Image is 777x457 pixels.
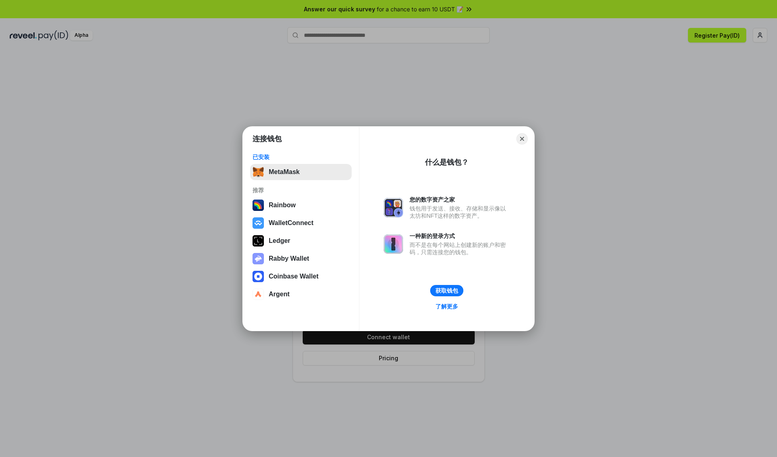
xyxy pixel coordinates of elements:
[253,217,264,229] img: svg+xml,%3Csvg%20width%3D%2228%22%20height%3D%2228%22%20viewBox%3D%220%200%2028%2028%22%20fill%3D...
[253,153,349,161] div: 已安装
[253,235,264,247] img: svg+xml,%3Csvg%20xmlns%3D%22http%3A%2F%2Fwww.w3.org%2F2000%2Fsvg%22%20width%3D%2228%22%20height%3...
[410,205,510,219] div: 钱包用于发送、接收、存储和显示像以太坊和NFT这样的数字资产。
[410,232,510,240] div: 一种新的登录方式
[250,197,352,213] button: Rainbow
[253,253,264,264] img: svg+xml,%3Csvg%20xmlns%3D%22http%3A%2F%2Fwww.w3.org%2F2000%2Fsvg%22%20fill%3D%22none%22%20viewBox...
[269,237,290,244] div: Ledger
[253,187,349,194] div: 推荐
[253,271,264,282] img: svg+xml,%3Csvg%20width%3D%2228%22%20height%3D%2228%22%20viewBox%3D%220%200%2028%2028%22%20fill%3D...
[410,196,510,203] div: 您的数字资产之家
[410,241,510,256] div: 而不是在每个网站上创建新的账户和密码，只需连接您的钱包。
[253,134,282,144] h1: 连接钱包
[253,289,264,300] img: svg+xml,%3Csvg%20width%3D%2228%22%20height%3D%2228%22%20viewBox%3D%220%200%2028%2028%22%20fill%3D...
[250,286,352,302] button: Argent
[435,287,458,294] div: 获取钱包
[384,198,403,217] img: svg+xml,%3Csvg%20xmlns%3D%22http%3A%2F%2Fwww.w3.org%2F2000%2Fsvg%22%20fill%3D%22none%22%20viewBox...
[250,233,352,249] button: Ledger
[269,255,309,262] div: Rabby Wallet
[253,200,264,211] img: svg+xml,%3Csvg%20width%3D%22120%22%20height%3D%22120%22%20viewBox%3D%220%200%20120%20120%22%20fil...
[269,291,290,298] div: Argent
[430,285,463,296] button: 获取钱包
[269,273,318,280] div: Coinbase Wallet
[250,164,352,180] button: MetaMask
[250,251,352,267] button: Rabby Wallet
[431,301,463,312] a: 了解更多
[269,202,296,209] div: Rainbow
[269,168,299,176] div: MetaMask
[425,157,469,167] div: 什么是钱包？
[516,133,528,145] button: Close
[250,215,352,231] button: WalletConnect
[384,234,403,254] img: svg+xml,%3Csvg%20xmlns%3D%22http%3A%2F%2Fwww.w3.org%2F2000%2Fsvg%22%20fill%3D%22none%22%20viewBox...
[250,268,352,285] button: Coinbase Wallet
[253,166,264,178] img: svg+xml,%3Csvg%20fill%3D%22none%22%20height%3D%2233%22%20viewBox%3D%220%200%2035%2033%22%20width%...
[435,303,458,310] div: 了解更多
[269,219,314,227] div: WalletConnect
